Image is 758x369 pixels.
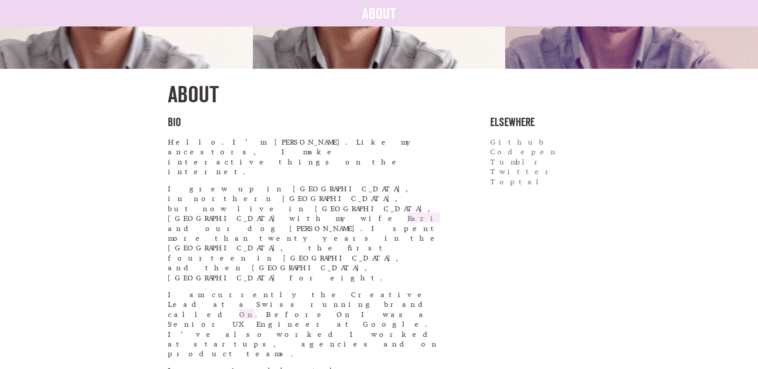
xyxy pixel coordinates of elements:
[490,117,591,130] h2: Elsewhere
[490,146,558,156] a: Codepen
[168,289,447,358] p: I am currently the Creative Lead at a Swiss running brand called . Before On I was a Senior UX En...
[168,137,447,176] p: Hello. I’m [PERSON_NAME]. Like my ancestors, I make interactive things on the internet.
[490,166,557,176] a: Twitter
[490,176,548,186] a: Toptal
[490,136,545,146] a: Github
[239,308,255,318] a: On
[168,117,447,130] h2: Bio
[407,212,440,223] a: Razi
[490,156,546,166] a: Tumblr
[168,183,447,282] p: I grew up in [GEOGRAPHIC_DATA], in northern [GEOGRAPHIC_DATA], but now live in [GEOGRAPHIC_DATA],...
[168,83,591,108] h1: About
[362,7,396,22] span: About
